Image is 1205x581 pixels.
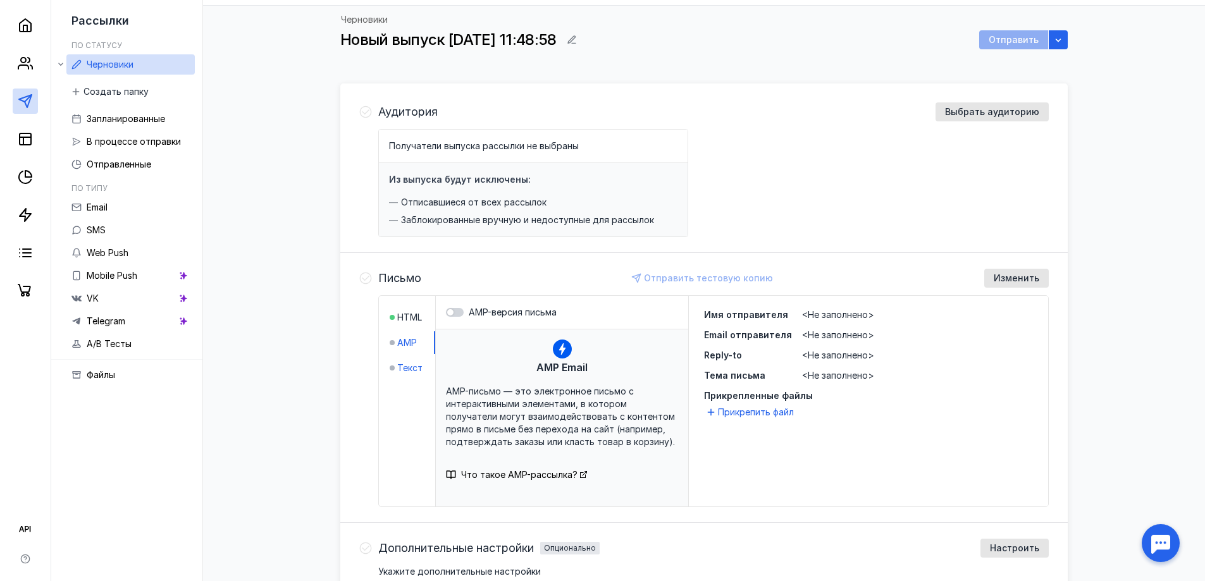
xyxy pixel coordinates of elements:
[461,469,578,480] span: Что такое AMP-рассылка?
[984,269,1049,288] button: Изменить
[66,311,195,331] a: Telegram
[469,307,557,317] span: AMP-версия письма
[397,362,423,374] span: Текст
[87,369,115,380] span: Файлы
[994,273,1039,284] span: Изменить
[378,566,541,577] span: Укажите дополнительные настройки
[71,40,122,50] h5: По статусу
[87,338,132,349] span: A/B Тесты
[66,243,195,263] a: Web Push
[704,405,799,420] button: Прикрепить файл
[461,468,587,481] a: Что такое AMP-рассылка?
[704,370,765,381] span: Тема письма
[66,334,195,354] a: A/B Тесты
[378,542,600,554] h4: Дополнительные настройкиОпционально
[87,247,128,258] span: Web Push
[66,266,195,286] a: Mobile Push
[66,197,195,217] a: Email
[66,82,155,101] button: Создать папку
[71,183,108,193] h5: По типу
[71,14,129,27] span: Рассылки
[936,102,1049,121] button: Выбрать аудиторию
[83,87,149,97] span: Создать папку
[401,214,654,226] span: Заблокированные вручную и недоступные для рассылок
[87,159,151,169] span: Отправленные
[340,30,556,49] span: Новый выпуск [DATE] 11:48:58
[87,113,165,124] span: Запланированные
[66,288,195,309] a: VK
[378,106,438,118] h4: Аудитория
[802,350,874,360] span: <Не заполнено>
[397,311,422,324] span: HTML
[87,270,137,281] span: Mobile Push
[704,309,788,320] span: Имя отправителя
[66,154,195,174] a: Отправленные
[718,406,794,419] span: Прикрепить файл
[87,293,99,303] span: VK
[87,224,106,235] span: SMS
[544,544,596,552] div: Опционально
[704,329,792,340] span: Email отправителя
[536,360,588,375] span: AMP Email
[378,542,534,554] span: Дополнительные настройки
[66,54,195,75] a: Черновики
[87,315,125,326] span: Telegram
[341,15,388,24] a: Черновики
[397,336,417,349] span: AMP
[945,107,1039,118] span: Выбрать аудиторию
[66,131,195,152] a: В процессе отправки
[378,272,421,284] h4: Письмо
[66,220,195,240] a: SMS
[802,309,874,320] span: <Не заполнено>
[66,109,195,129] a: Запланированные
[802,370,874,381] span: <Не заполнено>
[980,539,1049,558] button: Настроить
[446,386,675,447] span: AMP-письмо — это электронное письмо с интерактивными элементами, в котором получатели могут взаим...
[704,389,1033,402] span: Прикрепленные файлы
[401,196,547,209] span: Отписавшиеся от всех рассылок
[704,350,742,360] span: Reply-to
[87,202,108,212] span: Email
[87,59,133,70] span: Черновики
[990,543,1039,554] span: Настроить
[802,329,874,340] span: <Не заполнено>
[87,136,181,147] span: В процессе отправки
[389,140,579,151] span: Получатели выпуска рассылки не выбраны
[66,365,195,385] a: Файлы
[389,174,531,185] h4: Из выпуска будут исключены:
